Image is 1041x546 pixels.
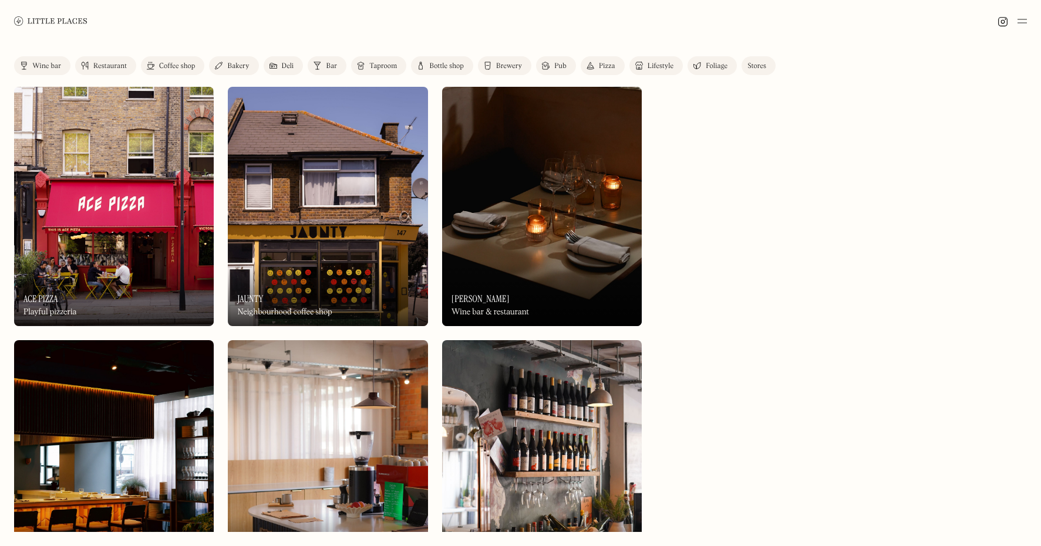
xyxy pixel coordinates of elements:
h3: [PERSON_NAME] [452,293,510,304]
img: Ace Pizza [14,87,214,326]
h3: Jaunty [237,293,263,304]
a: Coffee shop [141,56,204,75]
div: Lifestyle [648,63,673,70]
div: Bar [326,63,337,70]
a: Bottle shop [411,56,473,75]
div: Pizza [599,63,615,70]
div: Stores [747,63,766,70]
h3: Ace Pizza [23,293,58,304]
a: Lifestyle [629,56,683,75]
div: Playful pizzeria [23,307,77,317]
a: Restaurant [75,56,136,75]
div: Restaurant [93,63,127,70]
a: JauntyJauntyJauntyNeighbourhood coffee shop [228,87,427,326]
div: Bottle shop [429,63,464,70]
div: Foliage [706,63,727,70]
a: Stores [742,56,776,75]
div: Bakery [227,63,249,70]
a: Ace PizzaAce PizzaAce PizzaPlayful pizzeria [14,87,214,326]
div: Taproom [369,63,397,70]
a: Bar [308,56,346,75]
a: Taproom [351,56,406,75]
div: Brewery [496,63,522,70]
a: Pizza [581,56,625,75]
a: Brewery [478,56,531,75]
div: Wine bar & restaurant [452,307,529,317]
div: Neighbourhood coffee shop [237,307,332,317]
a: Wine bar [14,56,70,75]
a: Bakery [209,56,258,75]
div: Deli [282,63,294,70]
a: Foliage [688,56,737,75]
div: Coffee shop [159,63,195,70]
img: Luna [442,87,642,326]
a: Deli [264,56,304,75]
a: LunaLuna[PERSON_NAME]Wine bar & restaurant [442,87,642,326]
img: Jaunty [228,87,427,326]
div: Wine bar [32,63,61,70]
div: Pub [554,63,567,70]
a: Pub [536,56,576,75]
